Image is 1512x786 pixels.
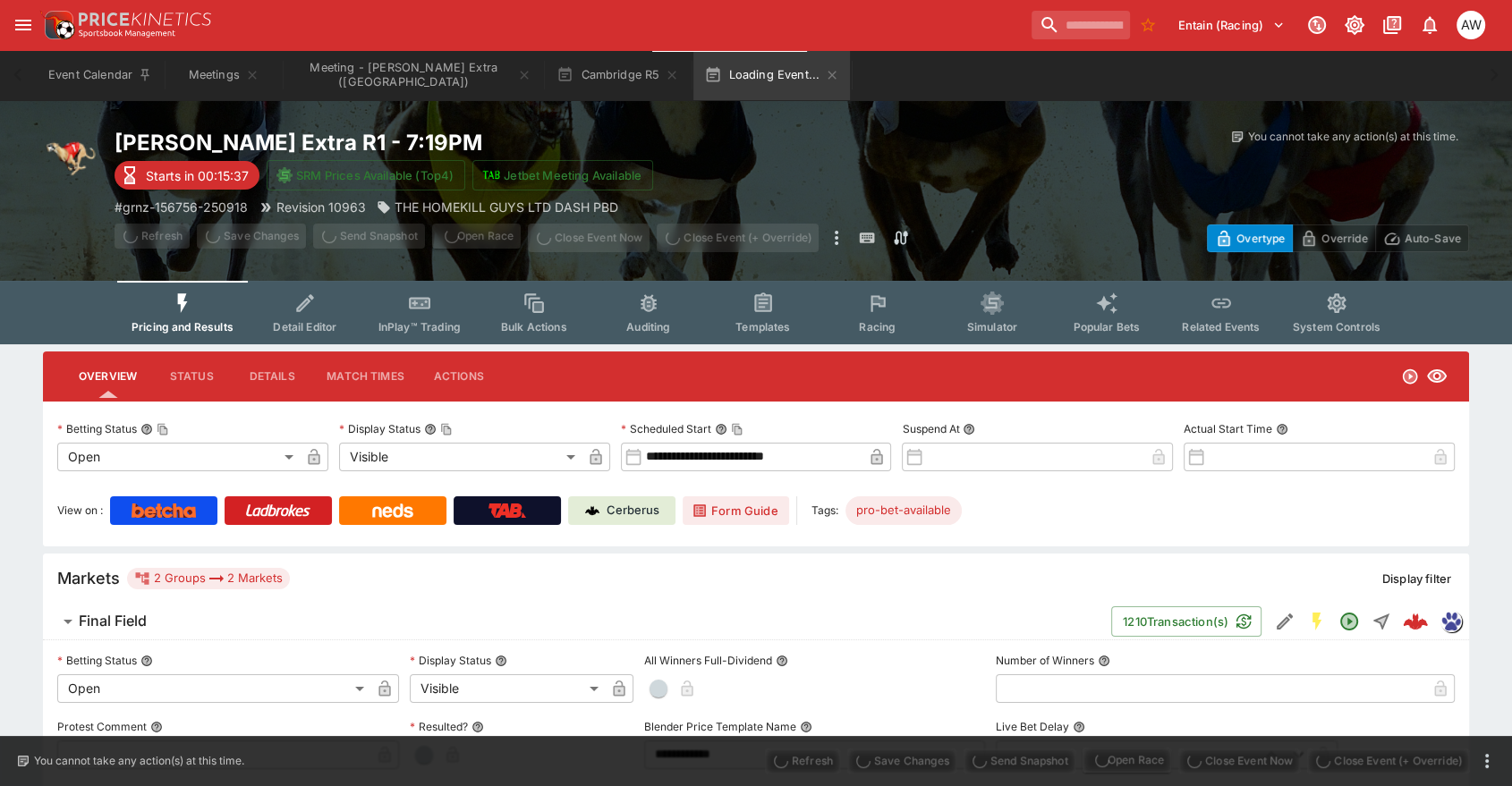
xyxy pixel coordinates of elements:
img: TabNZ [488,503,526,518]
span: InPlay™ Trading [378,320,461,334]
span: Bulk Actions [501,320,567,334]
button: Blender Price Template Name [800,721,812,733]
p: Blender Price Template Name [644,719,796,734]
button: Details [232,355,312,398]
p: Protest Comment [57,719,147,734]
p: All Winners Full-Dividend [644,653,772,668]
div: grnz [1440,611,1462,632]
button: Toggle light/dark mode [1338,9,1371,41]
button: Overtype [1207,224,1293,252]
p: You cannot take any action(s) at this time. [1248,129,1458,145]
div: THE HOMEKILL GUYS LTD DASH PBD [377,198,618,216]
button: Copy To Clipboard [440,423,453,435]
p: Cerberus [607,502,659,520]
img: greyhound_racing.png [43,129,100,186]
span: Related Events [1182,320,1260,334]
p: Number of Winners [996,653,1094,668]
div: Amanda Whitta [1457,11,1485,39]
p: Resulted? [410,719,468,734]
button: 1210Transaction(s) [1111,606,1261,637]
button: Actions [419,355,499,398]
span: Auditing [626,320,670,334]
button: SGM Enabled [1301,605,1333,638]
label: View on : [57,496,103,525]
button: Display filter [1372,564,1462,593]
button: Display StatusCopy To Clipboard [424,423,437,435]
span: Racing [859,320,896,334]
button: Amanda Whitta [1451,5,1491,45]
button: Final Field [43,604,1111,639]
p: Overtype [1236,229,1285,248]
img: grnz [1441,612,1461,631]
button: Meeting - Addington Extra (NZ) [285,50,542,100]
button: Documentation [1376,9,1408,41]
button: Scheduled StartCopy To Clipboard [715,423,727,435]
p: Actual Start Time [1184,421,1272,436]
p: Display Status [410,653,491,668]
p: Suspend At [902,421,959,436]
p: Scheduled Start [621,421,711,436]
img: Betcha [132,503,196,518]
p: Betting Status [57,653,137,668]
div: Open [57,443,300,471]
div: 2 Groups 2 Markets [134,568,283,589]
div: Visible [339,443,582,471]
button: Event Calendar [38,50,163,100]
svg: Open [1401,368,1419,385]
button: Cambridge R5 [546,50,690,100]
button: Straight [1365,605,1397,638]
button: SRM Prices Available (Top4) [267,160,465,190]
button: Edit Detail [1269,605,1301,638]
span: System Controls [1293,320,1380,334]
div: Visible [410,674,605,703]
span: Pricing and Results [132,320,234,334]
button: No Bookmarks [1134,11,1162,39]
div: Event type filters [117,281,1395,344]
img: logo-cerberus--red.svg [1403,609,1428,634]
p: You cannot take any action(s) at this time. [34,753,244,769]
div: Betting Target: cerberus [845,496,962,525]
button: Loading Event... [693,50,850,100]
p: Starts in 00:15:37 [146,166,249,185]
button: Betting StatusCopy To Clipboard [140,423,153,435]
div: split button [1083,748,1171,773]
span: Popular Bets [1073,320,1140,334]
button: Resulted? [471,721,484,733]
h5: Markets [57,568,120,588]
img: PriceKinetics [79,13,211,26]
button: Select Tenant [1168,11,1295,39]
button: Suspend At [963,423,975,435]
div: Start From [1207,224,1469,252]
span: Templates [735,320,790,334]
a: Form Guide [683,496,789,525]
button: Copy To Clipboard [731,423,743,435]
p: Live Bet Delay [996,719,1069,734]
h2: Copy To Clipboard [115,129,792,156]
button: Overview [64,355,151,398]
span: pro-bet-available [845,502,962,520]
input: search [1032,11,1130,39]
button: Display Status [495,655,507,667]
img: Ladbrokes [245,503,310,518]
img: jetbet-logo.svg [482,166,500,184]
a: 14122cfb-656a-4e43-abc2-7781a084fa0e [1397,604,1433,639]
p: Betting Status [57,421,137,436]
label: Tags: [811,496,838,525]
button: Copy To Clipboard [157,423,169,435]
p: Revision 10963 [276,198,366,216]
button: Connected to PK [1301,9,1333,41]
button: Override [1292,224,1375,252]
button: Actual Start Time [1276,423,1288,435]
p: Auto-Save [1405,229,1461,248]
button: Betting Status [140,655,153,667]
h6: Final Field [79,612,147,630]
button: more [826,224,847,252]
svg: Visible [1426,366,1448,387]
div: 14122cfb-656a-4e43-abc2-7781a084fa0e [1403,609,1428,634]
button: All Winners Full-Dividend [776,655,788,667]
p: THE HOMEKILL GUYS LTD DASH PBD [395,198,618,216]
button: Meetings [166,50,281,100]
img: PriceKinetics Logo [39,7,75,43]
p: Display Status [339,421,420,436]
button: Number of Winners [1098,655,1110,667]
